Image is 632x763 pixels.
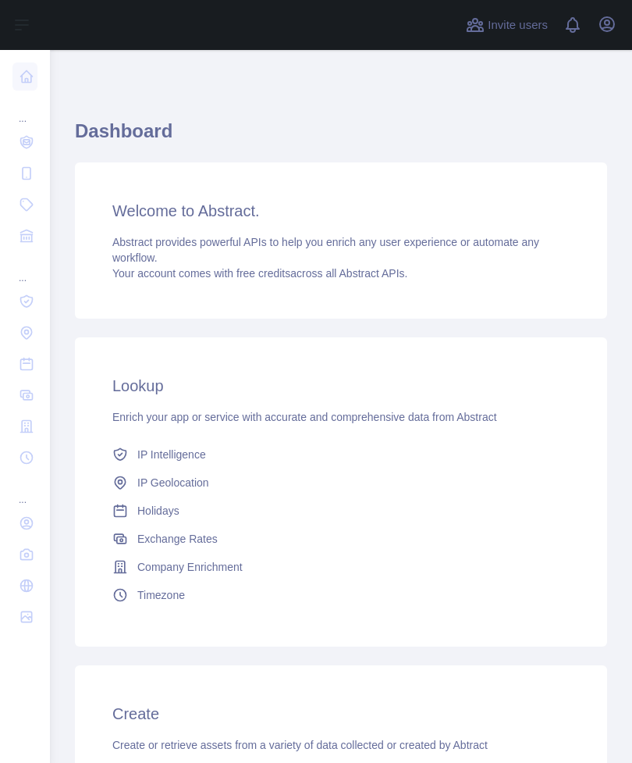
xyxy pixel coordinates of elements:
[106,525,576,553] a: Exchange Rates
[236,267,290,280] span: free credits
[137,503,179,519] span: Holidays
[106,553,576,581] a: Company Enrichment
[106,497,576,525] a: Holidays
[137,447,206,462] span: IP Intelligence
[112,236,539,264] span: Abstract provides powerful APIs to help you enrich any user experience or automate any workflow.
[106,581,576,609] a: Timezone
[137,587,185,603] span: Timezone
[112,739,488,751] span: Create or retrieve assets from a variety of data collected or created by Abtract
[137,559,243,575] span: Company Enrichment
[112,200,570,222] h3: Welcome to Abstract.
[12,475,37,506] div: ...
[106,440,576,469] a: IP Intelligence
[112,703,570,725] h3: Create
[137,475,209,490] span: IP Geolocation
[112,267,407,280] span: Your account comes with across all Abstract APIs.
[112,375,570,397] h3: Lookup
[463,12,551,37] button: Invite users
[12,253,37,284] div: ...
[112,411,497,423] span: Enrich your app or service with accurate and comprehensive data from Abstract
[12,94,37,125] div: ...
[106,469,576,497] a: IP Geolocation
[75,119,607,156] h1: Dashboard
[137,531,218,547] span: Exchange Rates
[488,16,548,34] span: Invite users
